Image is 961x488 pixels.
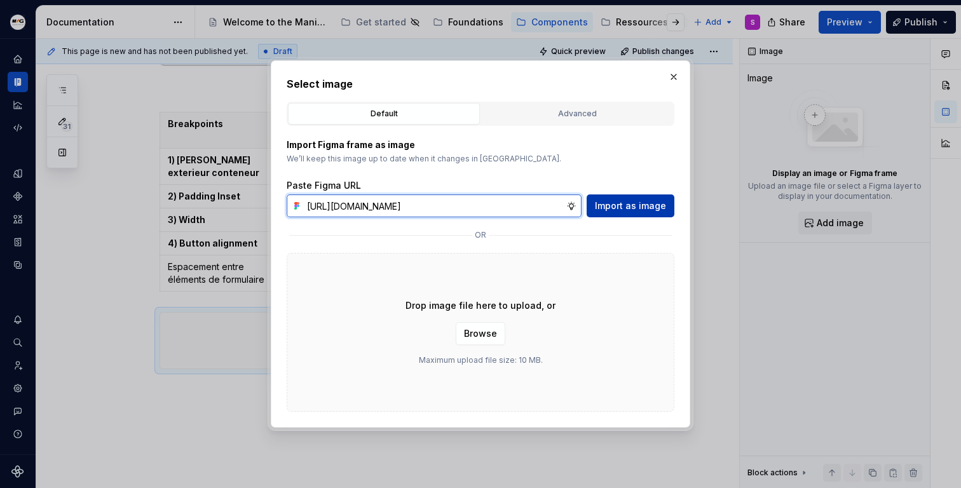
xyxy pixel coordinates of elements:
[287,154,674,164] p: We’ll keep this image up to date when it changes in [GEOGRAPHIC_DATA].
[456,322,505,345] button: Browse
[287,179,361,192] label: Paste Figma URL
[464,327,497,340] span: Browse
[287,139,674,151] p: Import Figma frame as image
[287,76,674,91] h2: Select image
[486,107,669,120] div: Advanced
[292,107,475,120] div: Default
[475,230,486,240] p: or
[595,200,666,212] span: Import as image
[587,194,674,217] button: Import as image
[419,355,543,365] p: Maximum upload file size: 10 MB.
[302,194,566,217] input: https://figma.com/file...
[406,299,555,312] p: Drop image file here to upload, or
